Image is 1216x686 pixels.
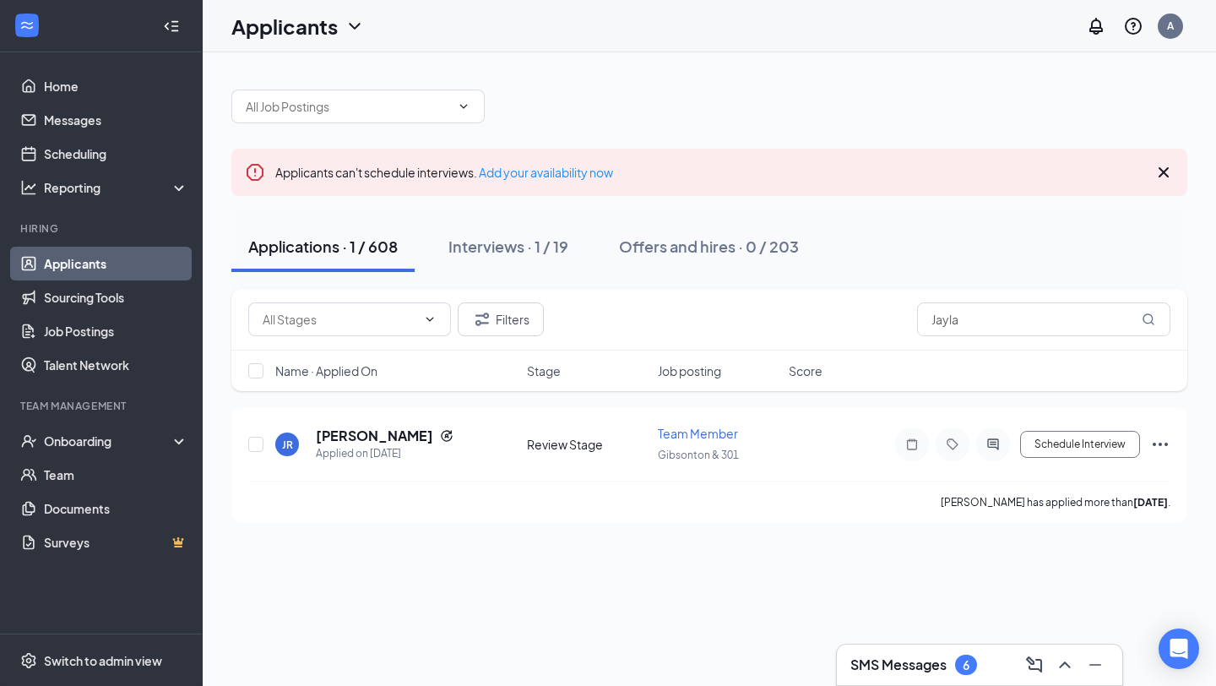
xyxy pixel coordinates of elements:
svg: Collapse [163,18,180,35]
button: Filter Filters [458,302,544,336]
a: Job Postings [44,314,188,348]
button: ComposeMessage [1021,651,1048,678]
input: All Job Postings [246,97,450,116]
div: JR [282,438,293,452]
div: Open Intercom Messenger [1159,629,1199,669]
h1: Applicants [231,12,338,41]
svg: ComposeMessage [1024,655,1045,675]
span: Stage [527,362,561,379]
span: Name · Applied On [275,362,377,379]
a: Scheduling [44,137,188,171]
svg: Notifications [1086,16,1106,36]
svg: UserCheck [20,433,37,449]
span: Team Member [658,426,738,441]
input: All Stages [263,310,416,329]
div: Reporting [44,179,189,196]
svg: ChevronUp [1055,655,1075,675]
div: Offers and hires · 0 / 203 [619,236,799,257]
div: 6 [963,658,969,672]
svg: Ellipses [1150,434,1170,455]
p: [PERSON_NAME] has applied more than . [941,495,1170,509]
div: Hiring [20,221,185,236]
div: A [1167,19,1174,33]
a: Applicants [44,247,188,280]
svg: Error [245,162,265,182]
svg: Analysis [20,179,37,196]
a: Documents [44,492,188,525]
div: Applications · 1 / 608 [248,236,398,257]
svg: Settings [20,652,37,669]
svg: Minimize [1085,655,1105,675]
h3: SMS Messages [850,656,947,674]
div: Applied on [DATE] [316,445,453,462]
svg: Tag [942,438,963,451]
div: Review Stage [527,436,648,453]
div: Switch to admin view [44,652,162,669]
a: SurveysCrown [44,525,188,559]
a: Talent Network [44,348,188,382]
svg: QuestionInfo [1123,16,1143,36]
a: Messages [44,103,188,137]
svg: ChevronDown [457,100,470,113]
span: Applicants can't schedule interviews. [275,165,613,180]
svg: ChevronDown [423,313,437,326]
div: Team Management [20,399,185,413]
a: Add your availability now [479,165,613,180]
svg: Cross [1154,162,1174,182]
h5: [PERSON_NAME] [316,427,433,445]
svg: Note [902,438,922,451]
button: ChevronUp [1051,651,1078,678]
button: Minimize [1082,651,1109,678]
button: Schedule Interview [1020,431,1140,458]
svg: ChevronDown [345,16,365,36]
a: Team [44,458,188,492]
svg: MagnifyingGlass [1142,313,1155,326]
svg: Filter [472,309,492,329]
b: [DATE] [1133,496,1168,509]
div: Onboarding [44,433,174,449]
svg: Reapply [440,429,453,443]
div: Interviews · 1 / 19 [448,236,568,257]
span: Job posting [658,362,721,379]
span: Score [789,362,822,379]
span: Gibsonton & 301 [658,449,739,461]
svg: ActiveChat [983,438,1003,451]
a: Sourcing Tools [44,280,188,314]
input: Search in applications [917,302,1170,336]
a: Home [44,69,188,103]
svg: WorkstreamLogo [19,17,35,34]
